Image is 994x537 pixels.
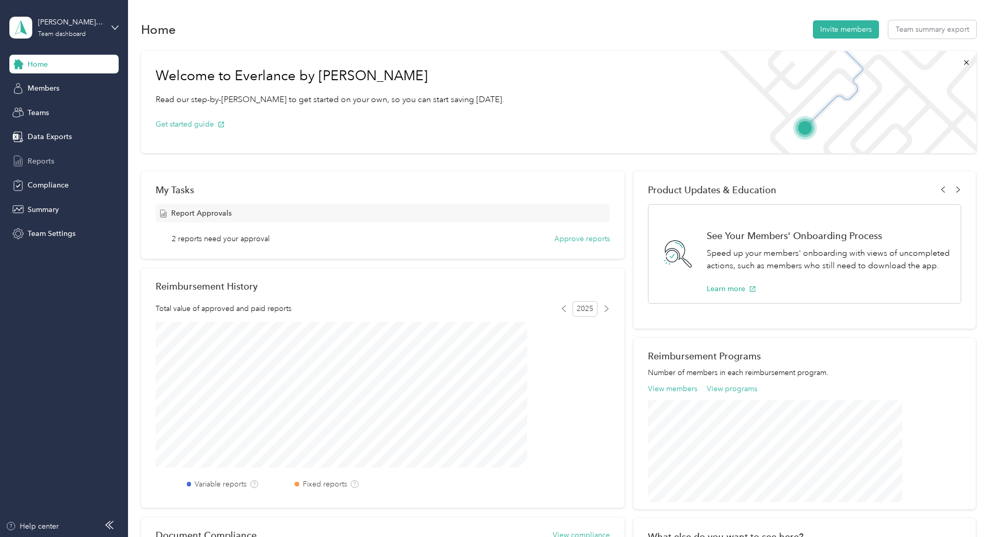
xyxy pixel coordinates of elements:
img: Welcome to everlance [709,51,976,153]
label: Fixed reports [303,479,347,490]
span: Product Updates & Education [648,184,776,195]
button: Learn more [707,283,756,294]
h1: Welcome to Everlance by [PERSON_NAME] [156,68,504,84]
span: Home [28,59,48,70]
iframe: Everlance-gr Chat Button Frame [936,479,994,537]
h2: Reimbursement History [156,281,258,292]
span: Teams [28,107,49,118]
div: Team dashboard [38,31,86,38]
button: Approve reports [554,233,610,244]
h1: Home [141,24,176,35]
div: My Tasks [156,184,610,195]
span: Members [28,83,59,94]
span: Reports [28,156,54,167]
button: Team summary export [888,20,976,39]
span: Data Exports [28,131,72,142]
div: [PERSON_NAME][EMAIL_ADDRESS][PERSON_NAME][DOMAIN_NAME] [38,17,103,28]
span: Team Settings [28,228,75,239]
span: 2 reports need your approval [172,233,270,244]
p: Number of members in each reimbursement program. [648,367,961,378]
button: View programs [707,383,757,394]
span: Report Approvals [171,208,232,219]
h1: See Your Members' Onboarding Process [707,230,950,241]
span: Total value of approved and paid reports [156,303,291,314]
button: Help center [6,521,59,532]
p: Read our step-by-[PERSON_NAME] to get started on your own, so you can start saving [DATE]. [156,93,504,106]
button: Get started guide [156,119,225,130]
span: 2025 [572,301,597,317]
button: Invite members [813,20,879,39]
h2: Reimbursement Programs [648,351,961,361]
button: View members [648,383,697,394]
span: Compliance [28,180,69,191]
span: Summary [28,204,59,215]
p: Speed up your members' onboarding with views of uncompleted actions, such as members who still ne... [707,247,950,272]
label: Variable reports [195,479,247,490]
